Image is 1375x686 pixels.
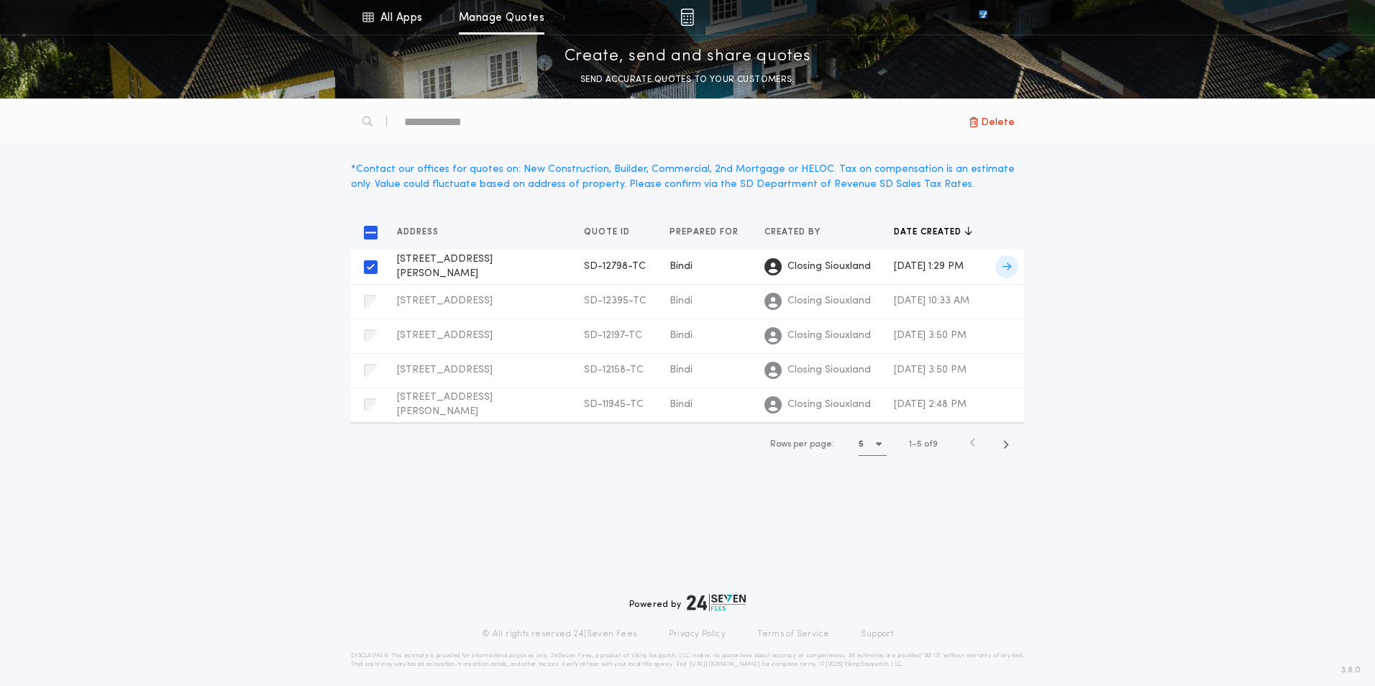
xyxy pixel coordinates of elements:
span: 5 [917,440,922,449]
div: * Contact our offices for quotes on: New Construction, Builder, Commercial, 2nd Mortgage or HELOC... [351,162,1024,192]
span: [DATE] 1:29 PM [894,261,964,272]
button: Quote ID [584,225,641,239]
button: 5 [859,433,887,456]
span: [DATE] 10:33 AM [894,296,969,306]
span: Address [397,227,442,238]
span: 1 [909,440,912,449]
span: Bindi [670,261,693,272]
span: of 9 [924,438,938,451]
span: Prepared for [670,227,741,238]
p: © All rights reserved. 24|Seven Fees [482,628,637,640]
span: [STREET_ADDRESS][PERSON_NAME] [397,392,493,417]
span: SD-12197-TC [584,330,642,341]
span: [STREET_ADDRESS] [397,296,493,306]
a: [URL][DOMAIN_NAME] [689,662,760,667]
span: SD-12395-TC [584,296,647,306]
span: Closing Siouxland [787,329,871,343]
span: Bindi [670,399,693,410]
div: Powered by [629,594,746,611]
p: SEND ACCURATE QUOTES TO YOUR CUSTOMERS. [580,73,795,87]
img: logo [687,594,746,611]
span: SD-11945-TC [584,399,644,410]
button: Address [397,225,449,239]
span: [DATE] 3:50 PM [894,330,967,341]
span: Bindi [670,330,693,341]
button: Date created [894,225,972,239]
button: Created by [764,225,831,239]
span: Date created [894,227,964,238]
span: [STREET_ADDRESS] [397,330,493,341]
span: SD-12798-TC [584,261,646,272]
span: 3.8.0 [1341,664,1361,677]
span: Created by [764,227,823,238]
span: Rows per page: [770,440,834,449]
p: Create, send and share quotes [565,45,811,68]
h1: 5 [859,437,864,452]
span: Quote ID [584,227,633,238]
button: Delete [959,109,1024,134]
p: DISCLAIMER: This estimate is provided for informational purposes only. 24|Seven Fees, a product o... [351,651,1024,669]
img: img [680,9,694,26]
img: vs-icon [953,10,1013,24]
span: Delete [981,114,1015,130]
a: Terms of Service [757,628,829,640]
a: Support [861,628,893,640]
span: SD-12158-TC [584,365,644,375]
span: Closing Siouxland [787,260,871,274]
span: Closing Siouxland [787,363,871,378]
span: [STREET_ADDRESS] [397,365,493,375]
span: [STREET_ADDRESS][PERSON_NAME] [397,254,493,279]
span: Bindi [670,296,693,306]
span: [DATE] 3:50 PM [894,365,967,375]
span: [DATE] 2:48 PM [894,399,967,410]
span: Closing Siouxland [787,398,871,412]
a: Privacy Policy [669,628,726,640]
span: Bindi [670,365,693,375]
span: Closing Siouxland [787,294,871,308]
